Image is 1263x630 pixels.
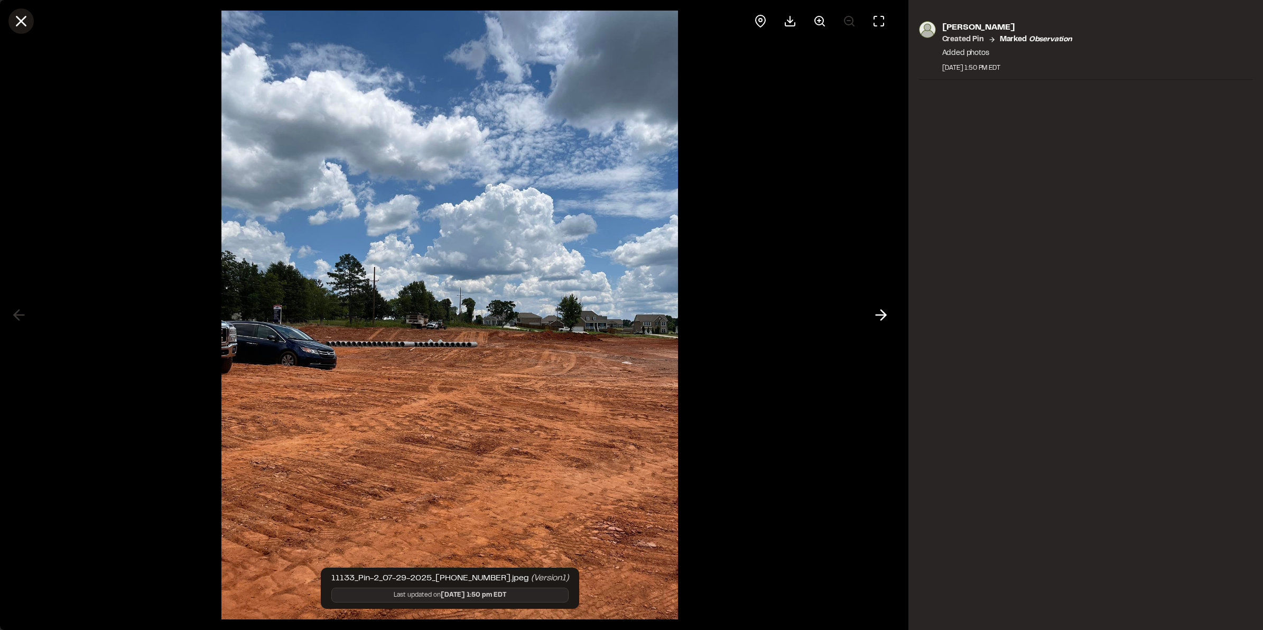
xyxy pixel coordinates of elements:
div: View pin on map [748,8,773,34]
p: [PERSON_NAME] [942,21,1072,34]
button: Zoom in [807,8,832,34]
button: Next photo [868,302,894,328]
p: Added photos [942,48,1072,59]
em: observation [1029,36,1072,43]
p: Created Pin [942,34,984,45]
img: photo [919,21,936,38]
div: [DATE] 1:50 PM EDT [942,63,1072,73]
button: Toggle Fullscreen [866,8,891,34]
p: Marked [1000,34,1072,45]
button: Close modal [8,8,34,34]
